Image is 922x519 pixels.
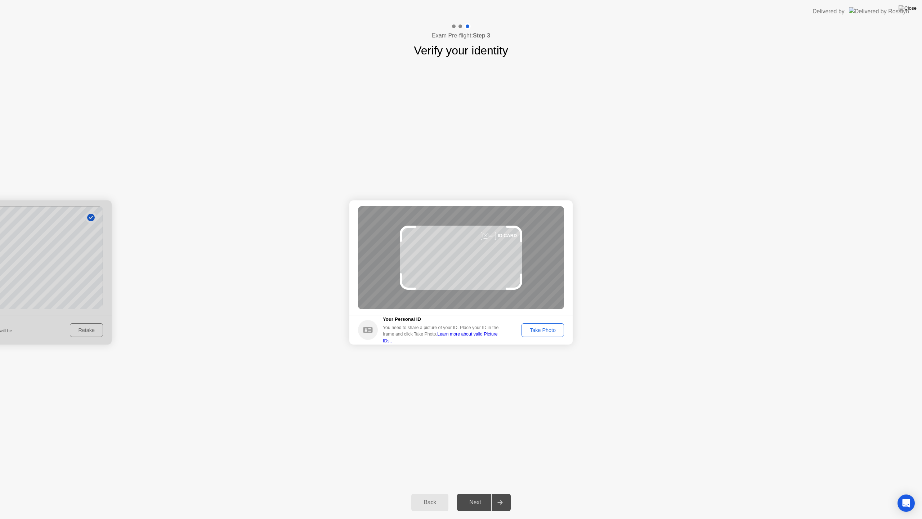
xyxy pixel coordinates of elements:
b: Step 3 [473,32,490,39]
h1: Verify your identity [414,42,508,59]
button: Back [411,494,448,511]
div: Next [459,499,491,506]
div: Open Intercom Messenger [898,494,915,512]
a: Learn more about valid Picture IDs.. [383,332,498,343]
img: Delivered by Rosalyn [849,7,909,15]
img: Close [899,5,917,11]
div: ID CARD [498,232,517,239]
div: Take Photo [524,327,561,333]
div: Back [413,499,446,506]
div: Delivered by [813,7,845,16]
h5: Your Personal ID [383,316,504,323]
button: Next [457,494,511,511]
div: You need to share a picture of your ID. Place your ID in the frame and click Take Photo. [383,324,504,344]
button: Take Photo [522,323,564,337]
h4: Exam Pre-flight: [432,31,490,40]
